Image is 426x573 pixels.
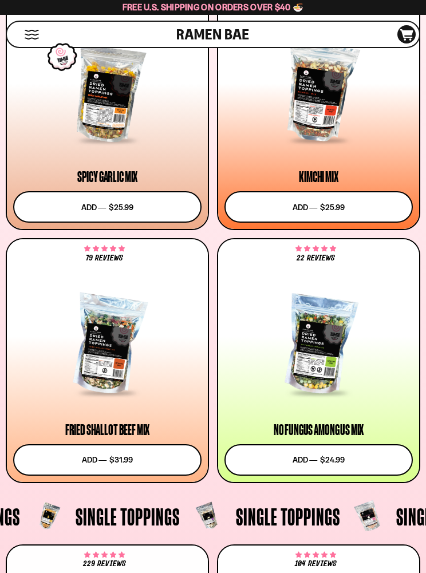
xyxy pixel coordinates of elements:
[13,444,202,476] button: Add ― $31.99
[295,553,336,558] span: 4.90 stars
[217,238,420,483] a: 4.82 stars 22 reviews No Fungus Among Us Mix Add ― $24.99
[24,30,40,39] button: Mobile Menu Trigger
[65,423,149,437] div: Fried Shallot Beef Mix
[297,254,335,262] span: 22 reviews
[299,170,338,184] div: Kimchi Mix
[77,170,137,184] div: Spicy Garlic Mix
[295,247,336,251] span: 4.82 stars
[236,504,340,528] span: Single Toppings
[224,191,413,223] button: Add ― $25.99
[123,2,304,13] span: Free U.S. Shipping on Orders over $40 🍜
[84,247,125,251] span: 4.82 stars
[86,254,123,262] span: 79 reviews
[13,191,202,223] button: Add ― $25.99
[295,560,336,568] span: 104 reviews
[6,238,209,483] a: 4.82 stars 79 reviews Fried Shallot Beef Mix Add ― $31.99
[83,560,125,568] span: 229 reviews
[274,423,364,437] div: No Fungus Among Us Mix
[76,504,180,528] span: Single Toppings
[224,444,413,476] button: Add ― $24.99
[84,553,125,558] span: 4.76 stars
